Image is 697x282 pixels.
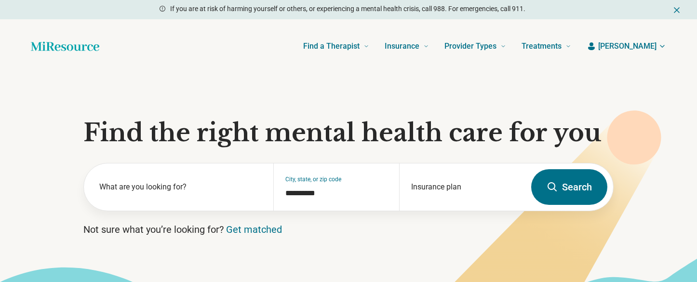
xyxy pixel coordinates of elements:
span: Provider Types [444,40,496,53]
button: [PERSON_NAME] [587,40,666,52]
a: Insurance [385,27,429,66]
a: Provider Types [444,27,506,66]
h1: Find the right mental health care for you [83,119,614,148]
p: Not sure what you’re looking for? [83,223,614,236]
a: Home page [31,37,99,56]
span: [PERSON_NAME] [598,40,657,52]
button: Dismiss [672,4,682,15]
span: Treatments [522,40,562,53]
a: Treatments [522,27,571,66]
a: Find a Therapist [303,27,369,66]
span: Insurance [385,40,419,53]
a: Get matched [226,224,282,235]
span: Find a Therapist [303,40,360,53]
button: Search [531,169,607,205]
label: What are you looking for? [99,181,262,193]
p: If you are at risk of harming yourself or others, or experiencing a mental health crisis, call 98... [170,4,525,14]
